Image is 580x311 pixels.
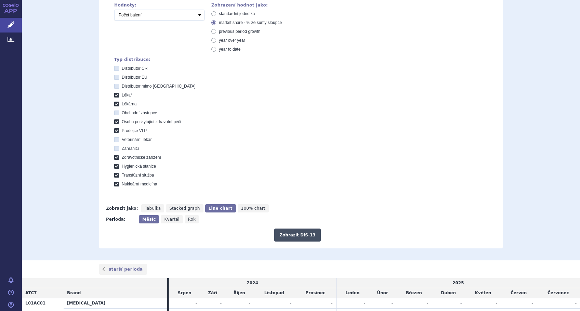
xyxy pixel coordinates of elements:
[64,298,167,309] th: [MEDICAL_DATA]
[169,206,200,211] span: Stacked graph
[200,288,225,298] td: Září
[465,288,501,298] td: Květen
[336,288,369,298] td: Leden
[122,66,147,71] span: Distributor ČR
[336,278,580,288] td: 2025
[195,301,197,306] span: -
[122,119,181,124] span: Osoba poskytující zdravotní péči
[219,20,282,25] span: market share - % ze sumy sloupce
[142,217,156,222] span: Měsíc
[25,290,37,295] span: ATC7
[122,75,147,80] span: Distributor EU
[164,217,179,222] span: Kvartál
[369,288,396,298] td: Únor
[219,38,245,43] span: year over year
[274,229,320,242] button: Zobrazit DIS-13
[219,29,260,34] span: previous period growth
[122,155,161,160] span: Zdravotnické zařízení
[122,146,139,151] span: Zahraničí
[145,206,161,211] span: Tabulka
[209,206,233,211] span: Line chart
[122,164,156,169] span: Hygienická stanice
[169,278,337,288] td: 2024
[219,47,240,52] span: year to date
[575,301,577,306] span: -
[122,111,157,115] span: Obchodní zástupce
[219,11,255,16] span: standardní jednotka
[67,290,81,295] span: Brand
[122,173,154,178] span: Transfúzní služba
[122,102,136,106] span: Lékárna
[249,301,250,306] span: -
[537,288,580,298] td: Červenec
[114,3,205,8] div: Hodnoty:
[225,288,253,298] td: Říjen
[220,301,222,306] span: -
[432,288,465,298] td: Duben
[99,264,147,275] a: starší perioda
[295,288,336,298] td: Prosinec
[188,217,196,222] span: Rok
[169,288,200,298] td: Srpen
[122,93,132,98] span: Lékař
[114,57,496,62] div: Typ distribuce:
[106,215,135,223] div: Perioda:
[122,182,157,186] span: Nukleární medicína
[364,301,365,306] span: -
[501,288,537,298] td: Červen
[241,206,265,211] span: 100% chart
[331,301,332,306] span: -
[122,84,196,89] span: Distributor mimo [GEOGRAPHIC_DATA]
[122,137,151,142] span: Veterinární lékař
[427,301,428,306] span: -
[290,301,291,306] span: -
[531,301,533,306] span: -
[392,301,393,306] span: -
[122,128,147,133] span: Prodejce VLP
[211,3,302,8] div: Zobrazení hodnot jako:
[496,301,497,306] span: -
[254,288,295,298] td: Listopad
[460,301,462,306] span: -
[396,288,432,298] td: Březen
[106,204,138,212] div: Zobrazit jako:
